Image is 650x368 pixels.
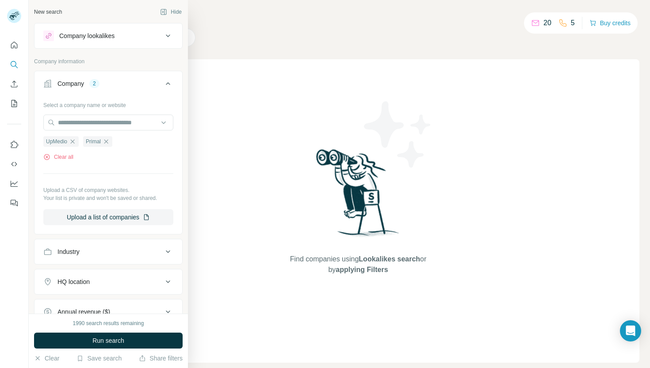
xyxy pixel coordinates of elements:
[73,319,144,327] div: 1990 search results remaining
[359,255,420,263] span: Lookalikes search
[34,25,182,46] button: Company lookalikes
[57,277,90,286] div: HQ location
[34,241,182,262] button: Industry
[43,209,173,225] button: Upload a list of companies
[43,186,173,194] p: Upload a CSV of company websites.
[34,333,183,349] button: Run search
[7,176,21,192] button: Dashboard
[34,8,62,16] div: New search
[34,301,182,322] button: Annual revenue ($)
[7,156,21,172] button: Use Surfe API
[34,73,182,98] button: Company2
[7,57,21,73] button: Search
[57,307,110,316] div: Annual revenue ($)
[571,18,575,28] p: 5
[312,147,404,245] img: Surfe Illustration - Woman searching with binoculars
[7,76,21,92] button: Enrich CSV
[77,11,639,23] h4: Search
[589,17,631,29] button: Buy credits
[34,354,59,363] button: Clear
[43,194,173,202] p: Your list is private and won't be saved or shared.
[287,254,429,275] span: Find companies using or by
[57,79,84,88] div: Company
[43,98,173,109] div: Select a company name or website
[7,195,21,211] button: Feedback
[7,137,21,153] button: Use Surfe on LinkedIn
[358,95,438,174] img: Surfe Illustration - Stars
[7,96,21,111] button: My lists
[139,354,183,363] button: Share filters
[34,271,182,292] button: HQ location
[620,320,641,341] div: Open Intercom Messenger
[543,18,551,28] p: 20
[43,153,73,161] button: Clear all
[336,266,388,273] span: applying Filters
[86,138,101,146] span: Primal
[7,37,21,53] button: Quick start
[57,247,80,256] div: Industry
[154,5,188,19] button: Hide
[46,138,67,146] span: UpMedio
[89,80,99,88] div: 2
[34,57,183,65] p: Company information
[59,31,115,40] div: Company lookalikes
[92,336,124,345] span: Run search
[76,354,122,363] button: Save search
